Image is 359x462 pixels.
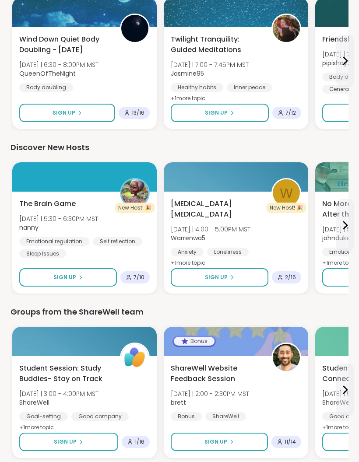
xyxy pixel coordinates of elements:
[11,306,348,318] div: Groups from the ShareWell team
[19,249,66,258] div: Sleep Issues
[53,273,76,281] span: Sign Up
[285,438,296,445] span: 11 / 14
[266,203,306,213] div: New Host! 🎉
[19,34,110,55] span: Wind Down Quiet Body Doubling - [DATE]
[171,234,205,242] b: Warrenwa5
[121,179,148,206] img: nanny
[19,398,49,407] b: ShareWell
[19,214,98,223] span: [DATE] | 5:30 - 6:30PM MST
[171,225,250,234] span: [DATE] | 4:00 - 5:00PM MST
[11,141,348,154] div: Discover New Hosts
[171,248,204,256] div: Anxiety
[171,104,269,122] button: Sign Up
[322,234,354,242] b: johndukejr
[19,433,118,451] button: Sign Up
[227,83,272,92] div: Inner peace
[19,83,73,92] div: Body doubling
[71,412,129,421] div: Good company
[19,412,68,421] div: Goal-setting
[19,223,39,232] b: nanny
[171,398,186,407] b: brett
[171,83,223,92] div: Healthy habits
[205,273,228,281] span: Sign Up
[280,183,293,203] span: W
[171,389,249,398] span: [DATE] | 2:00 - 2:30PM MST
[121,15,148,42] img: QueenOfTheNight
[134,274,144,281] span: 7 / 10
[54,438,77,446] span: Sign Up
[174,337,215,346] div: Bonus
[171,268,268,287] button: Sign Up
[121,344,148,371] img: ShareWell
[171,412,202,421] div: Bonus
[171,60,249,69] span: [DATE] | 7:00 - 7:45PM MST
[322,398,352,407] b: ShareWell
[115,203,155,213] div: New Host! 🎉
[273,15,300,42] img: Jasmine95
[285,274,296,281] span: 2 / 16
[171,69,204,78] b: Jasmine95
[171,433,268,451] button: Sign Up
[171,199,262,220] span: [MEDICAL_DATA] [MEDICAL_DATA]
[19,268,117,287] button: Sign Up
[19,237,89,246] div: Emotional regulation
[322,34,359,45] span: Friendship
[93,237,142,246] div: Self reflection
[135,438,144,445] span: 1 / 16
[19,104,115,122] button: Sign Up
[171,363,262,384] span: ShareWell Website Feedback Session
[205,109,228,117] span: Sign Up
[19,69,76,78] b: QueenOfTheNight
[285,109,296,116] span: 7 / 12
[171,34,262,55] span: Twilight Tranquility: Guided Meditations
[132,109,144,116] span: 13 / 16
[207,248,249,256] div: Loneliness
[204,438,227,446] span: Sign Up
[273,344,300,371] img: brett
[19,60,99,69] span: [DATE] | 6:30 - 8:00PM MST
[53,109,75,117] span: Sign Up
[19,389,99,398] span: [DATE] | 3:00 - 4:00PM MST
[19,199,76,209] span: The Brain Game
[19,363,110,384] span: Student Session: Study Buddies- Stay on Track
[205,412,246,421] div: ShareWell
